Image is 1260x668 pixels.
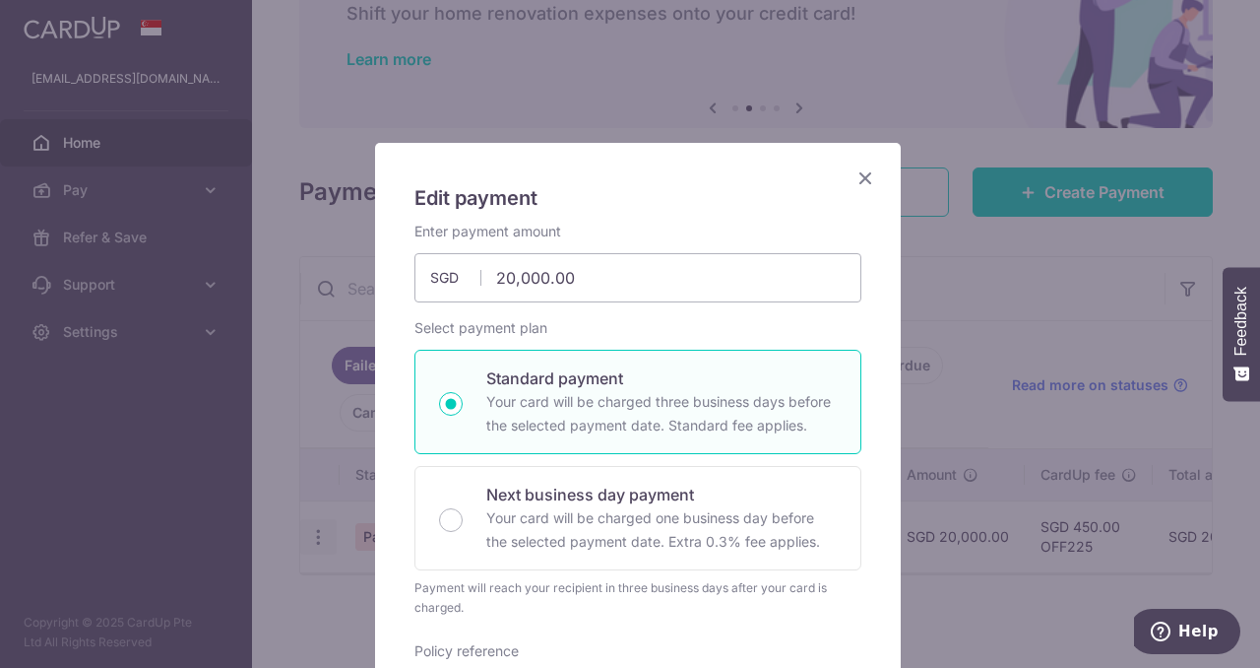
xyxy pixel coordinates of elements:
[486,367,837,390] p: Standard payment
[414,182,861,214] h5: Edit payment
[486,390,837,437] p: Your card will be charged three business days before the selected payment date. Standard fee appl...
[414,222,561,241] label: Enter payment amount
[853,167,877,190] button: Close
[430,268,481,288] span: SGD
[486,483,837,506] p: Next business day payment
[414,253,861,302] input: 0.00
[414,641,519,661] label: Policy reference
[1134,609,1240,658] iframe: Opens a widget where you can find more information
[414,578,861,618] div: Payment will reach your recipient in three business days after your card is charged.
[486,506,837,554] p: Your card will be charged one business day before the selected payment date. Extra 0.3% fee applies.
[1223,267,1260,401] button: Feedback - Show survey
[1232,287,1250,356] span: Feedback
[414,318,547,338] label: Select payment plan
